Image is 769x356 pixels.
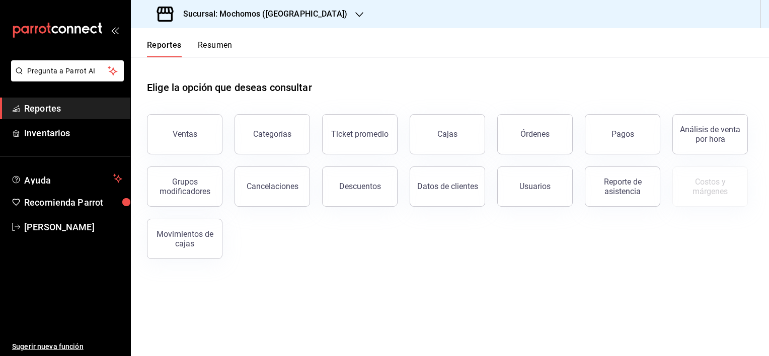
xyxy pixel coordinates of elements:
[147,114,222,154] button: Ventas
[497,114,573,154] button: Órdenes
[497,166,573,207] button: Usuarios
[24,196,122,209] span: Recomienda Parrot
[322,114,398,154] button: Ticket promedio
[611,129,634,139] div: Pagos
[147,40,233,57] div: navigation tabs
[322,166,398,207] button: Descuentos
[175,8,347,20] h3: Sucursal: Mochomos ([GEOGRAPHIC_DATA])
[153,229,216,248] div: Movimientos de cajas
[173,129,197,139] div: Ventas
[12,341,122,352] span: Sugerir nueva función
[11,60,124,81] button: Pregunta a Parrot AI
[147,40,182,57] button: Reportes
[331,129,389,139] div: Ticket promedio
[591,177,654,196] div: Reporte de asistencia
[437,129,457,139] div: Cajas
[147,80,312,95] h1: Elige la opción que deseas consultar
[153,177,216,196] div: Grupos modificadores
[410,114,485,154] button: Cajas
[585,114,660,154] button: Pagos
[247,182,298,191] div: Cancelaciones
[235,166,310,207] button: Cancelaciones
[417,182,478,191] div: Datos de clientes
[198,40,233,57] button: Resumen
[585,166,660,207] button: Reporte de asistencia
[253,129,291,139] div: Categorías
[24,126,122,140] span: Inventarios
[147,219,222,259] button: Movimientos de cajas
[679,177,741,196] div: Costos y márgenes
[147,166,222,207] button: Grupos modificadores
[520,129,550,139] div: Órdenes
[24,220,122,234] span: [PERSON_NAME]
[111,26,119,34] button: open_drawer_menu
[672,114,748,154] button: Análisis de venta por hora
[410,166,485,207] button: Datos de clientes
[339,182,381,191] div: Descuentos
[24,102,122,115] span: Reportes
[679,125,741,144] div: Análisis de venta por hora
[27,66,108,76] span: Pregunta a Parrot AI
[519,182,551,191] div: Usuarios
[24,172,109,185] span: Ayuda
[672,166,748,207] button: Contrata inventarios para ver este reporte
[235,114,310,154] button: Categorías
[7,73,124,83] a: Pregunta a Parrot AI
